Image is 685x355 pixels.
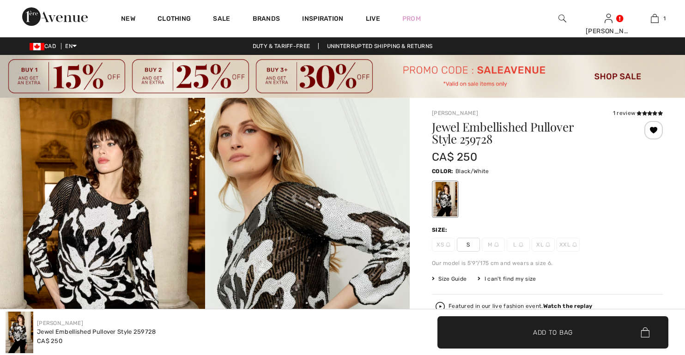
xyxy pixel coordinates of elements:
div: Size: [432,226,449,234]
span: Size Guide [432,275,467,283]
span: Color: [432,168,454,174]
a: Clothing [158,15,191,24]
a: [PERSON_NAME] [37,320,83,326]
div: Featured in our live fashion event. [449,303,592,309]
div: 1 review [613,109,663,117]
div: I can't find my size [478,275,536,283]
span: XL [532,238,555,252]
a: Sign In [605,14,612,23]
span: M [482,238,505,252]
img: Watch the replay [436,302,445,311]
strong: Watch the replay [543,303,593,309]
span: CA$ 250 [432,150,477,163]
div: Our model is 5'9"/175 cm and wears a size 6. [432,259,663,267]
div: [PERSON_NAME] [586,26,631,36]
img: Canadian Dollar [30,43,44,50]
span: Inspiration [302,15,343,24]
div: Jewel Embellished Pullover Style 259728 [37,327,156,337]
span: S [457,238,480,252]
img: Bag.svg [641,327,649,337]
span: EN [65,43,77,49]
a: [PERSON_NAME] [432,110,478,116]
img: ring-m.svg [519,242,523,247]
a: 1 [632,13,677,24]
div: Black/White [433,182,457,217]
a: New [121,15,135,24]
button: Add to Bag [437,316,668,349]
img: My Bag [651,13,659,24]
span: XXL [557,238,580,252]
img: 1ère Avenue [22,7,88,26]
a: Live [366,14,380,24]
img: Jewel Embellished Pullover Style 259728 [6,312,33,353]
img: ring-m.svg [446,242,450,247]
span: Add to Bag [533,327,573,337]
span: XS [432,238,455,252]
img: My Info [605,13,612,24]
span: L [507,238,530,252]
span: CA$ 250 [37,337,62,344]
span: CAD [30,43,60,49]
span: 1 [663,14,666,23]
a: Prom [402,14,421,24]
a: Sale [213,15,230,24]
img: ring-m.svg [494,242,499,247]
span: Black/White [455,168,489,174]
img: search the website [558,13,566,24]
a: Brands [253,15,280,24]
img: ring-m.svg [572,242,577,247]
img: ring-m.svg [546,242,550,247]
h1: Jewel Embellished Pullover Style 259728 [432,121,624,145]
